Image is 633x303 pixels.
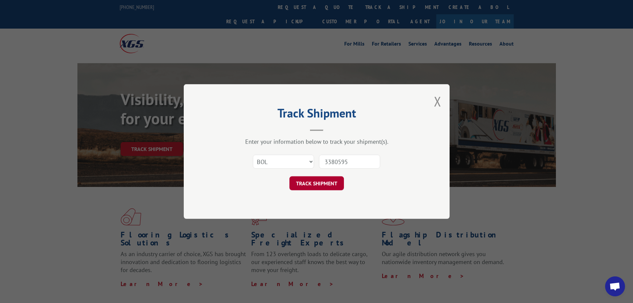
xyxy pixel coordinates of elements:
input: Number(s) [319,155,380,169]
div: Enter your information below to track your shipment(s). [217,138,416,145]
div: Open chat [605,276,625,296]
button: Close modal [434,92,441,110]
h2: Track Shipment [217,108,416,121]
button: TRACK SHIPMENT [289,176,344,190]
